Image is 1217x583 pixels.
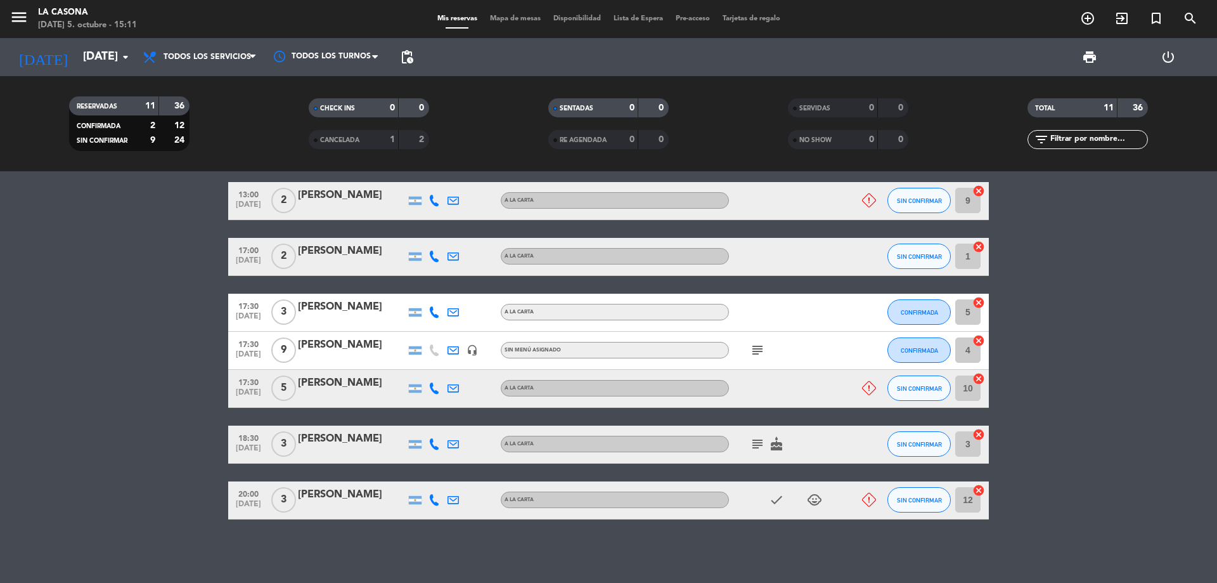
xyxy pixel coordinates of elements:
strong: 2 [150,121,155,130]
strong: 12 [174,121,187,130]
i: cancel [972,334,985,347]
span: 20:00 [233,486,264,501]
div: [DATE] 5. octubre - 15:11 [38,19,137,32]
strong: 11 [145,102,155,110]
span: Todos los servicios [164,53,251,62]
i: cancel [972,240,985,253]
strong: 0 [659,135,666,144]
span: 9 [271,337,296,363]
span: 13:00 [233,187,264,201]
button: SIN CONFIRMAR [887,487,951,513]
div: La Casona [38,6,137,19]
div: [PERSON_NAME] [298,337,406,353]
span: RE AGENDADA [560,137,607,143]
div: [PERSON_NAME] [298,487,406,503]
strong: 0 [659,103,666,112]
i: arrow_drop_down [118,49,133,65]
span: A LA CARTA [505,254,534,259]
span: 2 [271,188,296,213]
strong: 9 [150,136,155,145]
span: Tarjetas de regalo [716,15,787,22]
i: check [769,492,784,508]
i: cancel [972,484,985,497]
strong: 0 [869,103,874,112]
div: [PERSON_NAME] [298,243,406,259]
strong: 0 [869,135,874,144]
button: CONFIRMADA [887,299,951,325]
button: SIN CONFIRMAR [887,431,951,457]
strong: 36 [174,102,187,110]
span: [DATE] [233,312,264,327]
i: [DATE] [10,43,77,71]
i: power_settings_new [1161,49,1176,65]
span: 3 [271,299,296,325]
span: [DATE] [233,350,264,365]
span: 17:30 [233,336,264,351]
span: Lista de Espera [607,15,669,22]
div: LOG OUT [1129,38,1207,76]
div: [PERSON_NAME] [298,375,406,391]
span: SIN CONFIRMAR [897,385,942,392]
span: TOTAL [1035,105,1055,112]
span: CANCELADA [320,137,359,143]
span: A LA CARTA [505,497,534,502]
i: headset_mic [467,344,478,356]
span: SIN CONFIRMAR [897,497,942,504]
span: Sin menú asignado [505,348,561,353]
span: 2 [271,244,296,269]
i: exit_to_app [1114,11,1130,26]
i: filter_list [1034,132,1049,147]
i: cake [769,436,784,452]
div: [PERSON_NAME] [298,431,406,447]
span: CONFIRMADA [77,123,120,129]
i: child_care [807,492,822,508]
button: menu [10,8,29,31]
span: NO SHOW [799,137,832,143]
span: CONFIRMADA [901,347,938,354]
div: [PERSON_NAME] [298,299,406,315]
button: SIN CONFIRMAR [887,376,951,401]
span: Mis reservas [431,15,484,22]
span: 3 [271,431,296,457]
span: Disponibilidad [547,15,607,22]
i: cancel [972,296,985,309]
i: add_circle_outline [1080,11,1095,26]
i: cancel [972,372,985,385]
button: CONFIRMADA [887,337,951,363]
span: [DATE] [233,444,264,459]
i: cancel [972,185,985,197]
span: 17:00 [233,242,264,257]
span: 17:30 [233,374,264,389]
i: subject [750,343,765,358]
strong: 0 [898,135,906,144]
span: SIN CONFIRMAR [897,441,942,448]
span: CHECK INS [320,105,355,112]
span: RESERVADAS [77,103,117,110]
div: [PERSON_NAME] [298,187,406,204]
span: SERVIDAS [799,105,830,112]
strong: 11 [1104,103,1114,112]
span: 3 [271,487,296,513]
i: menu [10,8,29,27]
strong: 0 [629,135,634,144]
strong: 0 [629,103,634,112]
i: search [1183,11,1198,26]
span: A LA CARTA [505,310,534,315]
span: 18:30 [233,430,264,445]
strong: 0 [419,103,427,112]
strong: 36 [1133,103,1145,112]
span: CONFIRMADA [901,309,938,316]
span: A LA CARTA [505,198,534,203]
span: A LA CARTA [505,386,534,391]
span: SIN CONFIRMAR [77,138,127,144]
i: cancel [972,428,985,441]
span: SIN CONFIRMAR [897,253,942,260]
input: Filtrar por nombre... [1049,133,1147,147]
span: [DATE] [233,388,264,403]
span: A LA CARTA [505,442,534,447]
strong: 0 [898,103,906,112]
span: Mapa de mesas [484,15,547,22]
span: SIN CONFIRMAR [897,197,942,204]
button: SIN CONFIRMAR [887,244,951,269]
span: 5 [271,376,296,401]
